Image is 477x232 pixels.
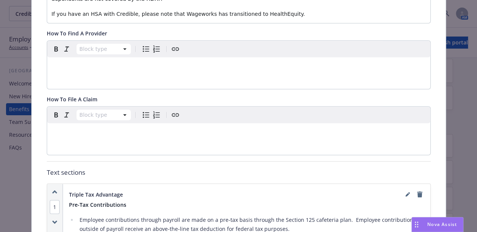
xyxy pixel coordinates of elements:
[47,57,430,75] div: editable markdown
[50,203,60,211] button: 1
[77,110,131,120] button: Block type
[412,217,421,232] div: Drag to move
[77,44,131,54] button: Block type
[61,44,72,54] button: Italic
[141,44,162,54] div: toggle group
[415,190,424,199] a: remove
[47,30,107,37] span: How To Find A Provider
[50,200,60,214] span: 1
[47,168,431,177] p: Text sections
[61,110,72,120] button: Italic
[141,44,151,54] button: Bulleted list
[47,123,430,141] div: editable markdown
[170,44,181,54] button: Create link
[51,110,61,120] button: Bold
[403,190,412,199] a: editPencil
[151,44,162,54] button: Numbered list
[427,221,457,227] span: Nova Assist
[170,110,181,120] button: Create link
[69,191,123,198] span: Triple Tax Advantage
[141,110,162,120] div: toggle group
[47,96,97,103] span: How To File A Claim
[52,11,305,17] span: If you have an HSA with Credible, please note that Wageworks has transitioned to HealthEquity.
[411,217,463,232] button: Nova Assist
[69,201,126,208] strong: Pre-Tax Contributions
[51,44,61,54] button: Bold
[151,110,162,120] button: Numbered list
[141,110,151,120] button: Bulleted list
